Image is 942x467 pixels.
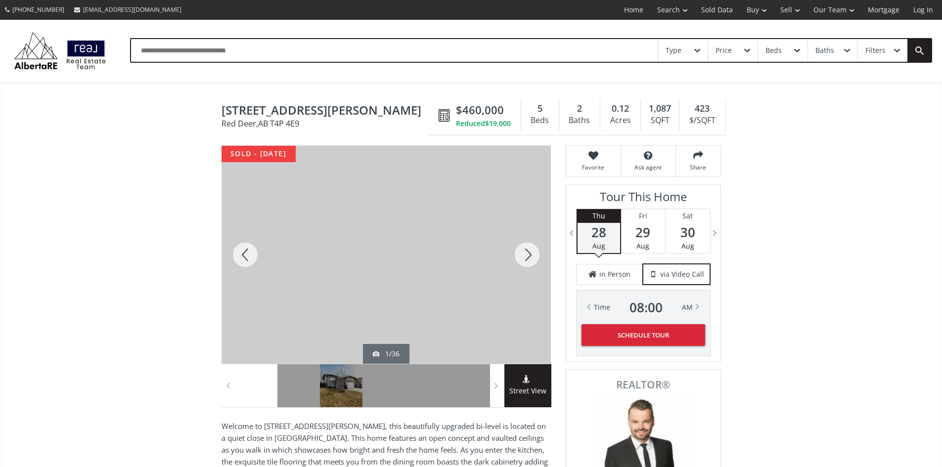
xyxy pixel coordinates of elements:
[666,225,710,239] span: 30
[815,47,834,54] div: Baths
[222,120,434,127] span: Red Deer , AB T4P 4E9
[684,102,720,115] div: 423
[594,300,693,314] div: Time AM
[681,163,716,171] span: Share
[577,380,710,390] span: REALTOR®
[649,102,671,115] span: 1,087
[564,102,595,115] div: 2
[10,30,110,72] img: Logo
[456,102,504,118] span: $460,000
[526,102,554,115] div: 5
[526,113,554,128] div: Beds
[666,209,710,223] div: Sat
[626,163,671,171] span: Ask agent
[582,324,705,346] button: Schedule Tour
[592,241,605,251] span: Aug
[605,113,635,128] div: Acres
[716,47,732,54] div: Price
[83,5,181,14] span: [EMAIL_ADDRESS][DOMAIN_NAME]
[564,113,595,128] div: Baths
[646,113,674,128] div: SQFT
[765,47,782,54] div: Beds
[504,385,551,397] span: Street View
[684,113,720,128] div: $/SQFT
[373,349,400,359] div: 1/36
[629,300,663,314] span: 08 : 00
[621,225,665,239] span: 29
[681,241,694,251] span: Aug
[605,102,635,115] div: 0.12
[865,47,886,54] div: Filters
[576,190,711,209] h3: Tour This Home
[456,119,511,128] div: Reduced
[599,269,630,279] span: in Person
[485,119,511,128] span: $19,000
[666,47,681,54] div: Type
[12,5,64,14] span: [PHONE_NUMBER]
[621,209,665,223] div: Fri
[222,104,434,119] span: 131 Kirton Close
[222,146,296,162] div: sold - [DATE]
[222,146,551,364] div: 131 Kirton Close Red Deer, AB T4P 4E9 - Photo 1 of 36
[578,209,620,223] div: Thu
[578,225,620,239] span: 28
[69,0,186,19] a: [EMAIL_ADDRESS][DOMAIN_NAME]
[660,269,704,279] span: via Video Call
[636,241,649,251] span: Aug
[571,163,616,171] span: Favorite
